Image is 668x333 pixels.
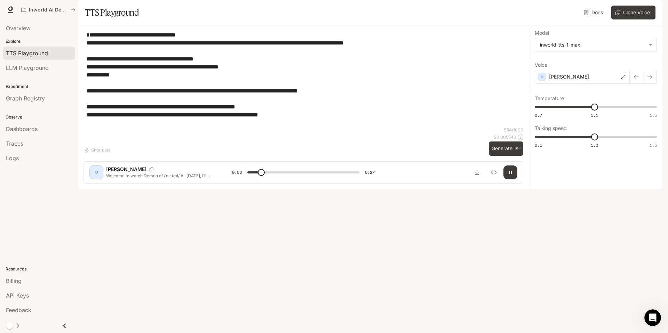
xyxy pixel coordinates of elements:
[365,169,375,176] span: 0:27
[540,41,645,48] div: inworld-tts-1-max
[487,165,501,179] button: Inspect
[83,145,113,156] button: Shortcuts
[535,112,542,118] span: 0.7
[535,31,549,35] p: Model
[232,169,242,176] span: 0:03
[535,126,567,131] p: Talking speed
[535,63,547,67] p: Voice
[535,96,564,101] p: Temperature
[644,309,661,326] iframe: Intercom live chat
[535,142,542,148] span: 0.5
[470,165,484,179] button: Download audio
[29,7,68,13] p: Inworld AI Demos
[18,3,79,17] button: All workspaces
[650,142,657,148] span: 1.5
[582,6,606,19] a: Docs
[535,38,657,51] div: inworld-tts-1-max
[591,142,598,148] span: 1.0
[91,167,102,178] div: D
[146,167,156,171] button: Copy Voice ID
[591,112,598,118] span: 1.1
[611,6,655,19] button: Clone Voice
[515,147,520,151] p: ⌘⏎
[549,73,589,80] p: [PERSON_NAME]
[650,112,657,118] span: 1.5
[489,141,523,156] button: Generate⌘⏎
[106,166,146,173] p: [PERSON_NAME]
[85,6,139,19] h1: TTS Playground
[106,173,215,179] p: Welcome to watch Demon of /ˈɑːr.teɪl/ AI. [DATE], I’ll show you a full demo of how to use DreamFr...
